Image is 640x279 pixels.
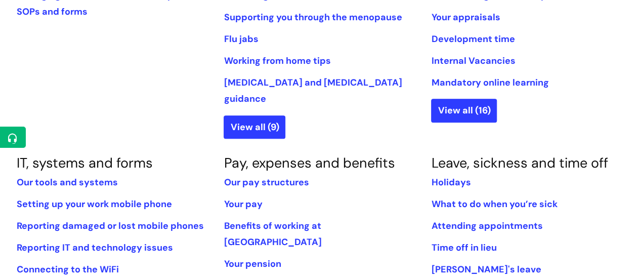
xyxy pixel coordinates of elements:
a: Internal Vacancies [431,55,515,67]
a: [PERSON_NAME]'s leave [431,263,541,275]
a: Your appraisals [431,11,500,23]
a: [MEDICAL_DATA] and [MEDICAL_DATA] guidance [224,76,402,105]
a: View all (9) [224,115,285,139]
a: Our tools and systems [17,176,118,188]
a: Reporting damaged or lost mobile phones [17,220,204,232]
a: What to do when you’re sick [431,198,557,210]
a: IT, systems and forms [17,154,153,172]
a: Connecting to the WiFi [17,263,119,275]
a: Holidays [431,176,471,188]
a: Time off in lieu [431,242,496,254]
a: View all (16) [431,99,497,122]
a: Our pay structures [224,176,309,188]
a: Pay, expenses and benefits [224,154,395,172]
a: Supporting you through the menopause [224,11,402,23]
a: Flu jabs [224,33,258,45]
a: Your pay [224,198,262,210]
a: Development time [431,33,515,45]
a: Attending appointments [431,220,542,232]
a: Mandatory online learning [431,76,548,89]
a: Reporting IT and technology issues [17,242,173,254]
a: Setting up your work mobile phone [17,198,172,210]
a: Leave, sickness and time off [431,154,608,172]
a: Your pension [224,258,281,270]
a: Benefits of working at [GEOGRAPHIC_DATA] [224,220,321,248]
a: Working from home tips [224,55,330,67]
